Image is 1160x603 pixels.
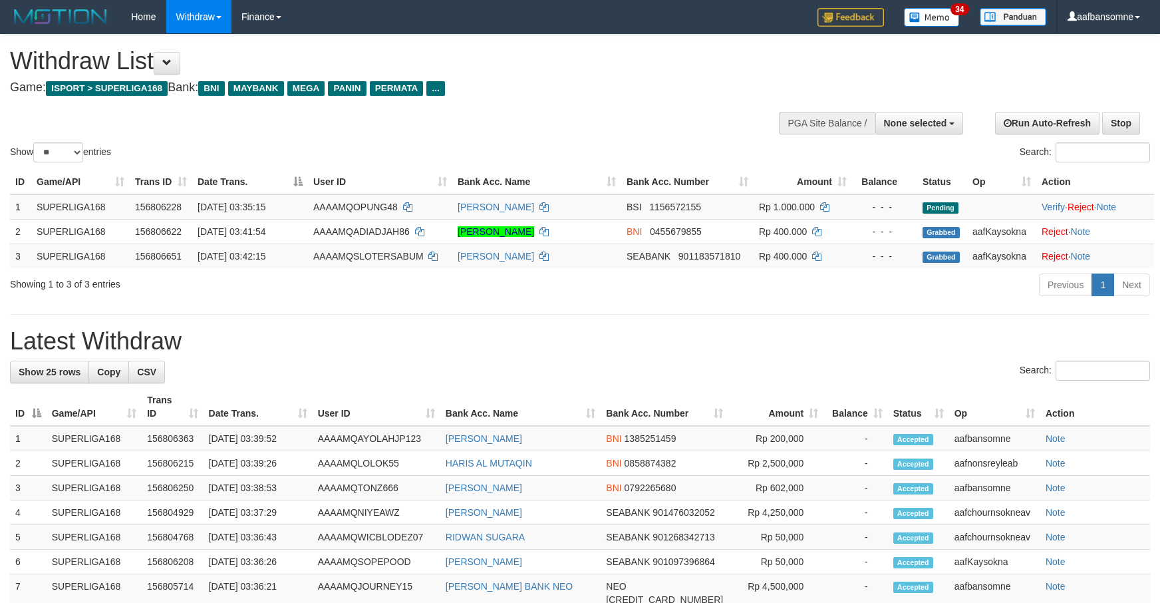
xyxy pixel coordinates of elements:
a: Note [1071,251,1091,262]
th: Action [1036,170,1154,194]
span: BNI [606,433,621,444]
td: Rp 50,000 [728,525,823,550]
div: - - - [857,250,912,263]
td: - [823,550,888,574]
td: - [823,476,888,501]
a: Reject [1042,251,1068,262]
span: Accepted [893,459,933,470]
span: Accepted [893,582,933,593]
th: Balance [852,170,917,194]
span: Rp 400.000 [759,251,807,262]
span: Copy 0455679855 to clipboard [650,226,702,237]
a: [PERSON_NAME] [458,226,534,237]
span: Copy [97,367,120,377]
span: MEGA [287,81,325,96]
th: Game/API: activate to sort column ascending [31,170,130,194]
td: SUPERLIGA168 [47,501,142,525]
h1: Latest Withdraw [10,328,1150,355]
a: CSV [128,361,165,383]
th: Amount: activate to sort column ascending [728,388,823,426]
td: aafbansomne [949,426,1040,451]
th: Op: activate to sort column ascending [949,388,1040,426]
th: User ID: activate to sort column ascending [313,388,440,426]
td: Rp 602,000 [728,476,823,501]
th: Trans ID: activate to sort column ascending [142,388,203,426]
a: Verify [1042,202,1065,212]
span: Accepted [893,532,933,544]
label: Search: [1020,142,1150,162]
a: Next [1113,274,1150,296]
a: Show 25 rows [10,361,89,383]
td: SUPERLIGA168 [47,476,142,501]
span: AAAAMQSLOTERSABUM [313,251,424,262]
a: Reject [1068,202,1094,212]
a: RIDWAN SUGARA [446,532,525,542]
td: Rp 4,250,000 [728,501,823,525]
td: SUPERLIGA168 [47,550,142,574]
span: Copy 901476032052 to clipboard [652,507,714,518]
span: PANIN [328,81,366,96]
div: PGA Site Balance / [779,112,875,134]
span: Copy 1156572155 to clipboard [649,202,701,212]
a: [PERSON_NAME] [446,433,522,444]
a: Note [1046,458,1066,469]
th: Op: activate to sort column ascending [967,170,1036,194]
a: Stop [1102,112,1140,134]
a: Note [1046,507,1066,518]
img: MOTION_logo.png [10,7,111,27]
span: BSI [627,202,642,212]
th: Bank Acc. Number: activate to sort column ascending [621,170,754,194]
img: Button%20Memo.svg [904,8,960,27]
td: [DATE] 03:36:26 [204,550,313,574]
span: Grabbed [923,227,960,238]
td: · · [1036,194,1154,220]
img: panduan.png [980,8,1046,26]
td: 2 [10,219,31,244]
h4: Game: Bank: [10,81,760,95]
span: [DATE] 03:41:54 [198,226,265,237]
td: 3 [10,476,47,501]
td: Rp 2,500,000 [728,451,823,476]
input: Search: [1056,361,1150,381]
td: 156804929 [142,501,203,525]
td: aafnonsreyleab [949,451,1040,476]
a: Note [1071,226,1091,237]
th: User ID: activate to sort column ascending [308,170,452,194]
span: PERMATA [370,81,424,96]
td: 3 [10,244,31,268]
a: Note [1046,532,1066,542]
td: 2 [10,451,47,476]
span: BNI [606,458,621,469]
span: SEABANK [606,507,650,518]
span: Accepted [893,483,933,495]
td: AAAAMQLOLOK55 [313,451,440,476]
td: 156806208 [142,550,203,574]
td: - [823,426,888,451]
a: [PERSON_NAME] BANK NEO [446,581,573,592]
th: Trans ID: activate to sort column ascending [130,170,192,194]
th: Bank Acc. Name: activate to sort column ascending [440,388,601,426]
th: Amount: activate to sort column ascending [754,170,852,194]
a: Note [1046,556,1066,567]
td: SUPERLIGA168 [47,451,142,476]
td: aafKaysokna [949,550,1040,574]
input: Search: [1056,142,1150,162]
span: Show 25 rows [19,367,80,377]
th: ID: activate to sort column descending [10,388,47,426]
span: Copy 901268342713 to clipboard [652,532,714,542]
th: Status: activate to sort column ascending [888,388,949,426]
td: 1 [10,194,31,220]
span: ... [426,81,444,96]
span: Copy 901097396864 to clipboard [652,556,714,567]
span: Copy 0792265680 to clipboard [625,483,676,493]
a: Previous [1039,274,1092,296]
td: SUPERLIGA168 [47,525,142,550]
span: Copy 1385251459 to clipboard [625,433,676,444]
a: Note [1046,483,1066,493]
td: 6 [10,550,47,574]
td: AAAAMQWICBLODEZ07 [313,525,440,550]
span: 156806651 [135,251,182,262]
span: BNI [606,483,621,493]
td: · [1036,219,1154,244]
td: 1 [10,426,47,451]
